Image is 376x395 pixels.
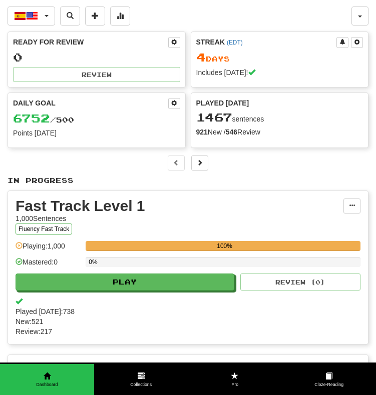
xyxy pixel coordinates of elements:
div: Fast Track Level 1 [16,198,343,213]
div: sentences [196,111,363,124]
button: Fluency Fast Track [16,223,72,234]
button: Review (0) [240,273,360,290]
div: Ready for Review [13,37,168,47]
div: 0 [13,51,180,63]
span: Review: 217 [16,326,360,336]
span: Played [DATE]: 738 [16,306,360,316]
span: New: 521 [16,316,360,326]
div: 1,000 Sentences [16,213,343,223]
span: Pro [188,381,282,388]
button: Add sentence to collection [85,6,105,25]
span: Collections [94,381,188,388]
div: Playing: 1,000 [16,241,81,257]
div: Day s [196,51,363,64]
span: Played [DATE] [196,98,249,108]
strong: 921 [196,128,208,136]
button: Play [16,273,234,290]
span: Cloze-Reading [282,381,376,388]
span: / 500 [13,115,74,124]
div: 100% [89,241,360,251]
strong: 546 [226,128,237,136]
span: 1467 [196,110,232,124]
p: In Progress [8,175,368,185]
div: Daily Goal [13,98,168,109]
a: (EDT) [227,39,243,46]
button: Review [13,67,180,82]
button: Search sentences [60,6,80,25]
div: Includes [DATE]! [196,67,363,77]
span: 6752 [13,111,50,125]
button: More stats [110,6,130,25]
div: Mastered: 0 [16,257,81,273]
div: New / Review [196,127,363,137]
div: Streak [196,37,337,47]
span: 4 [196,50,206,64]
div: Points [DATE] [13,128,180,138]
